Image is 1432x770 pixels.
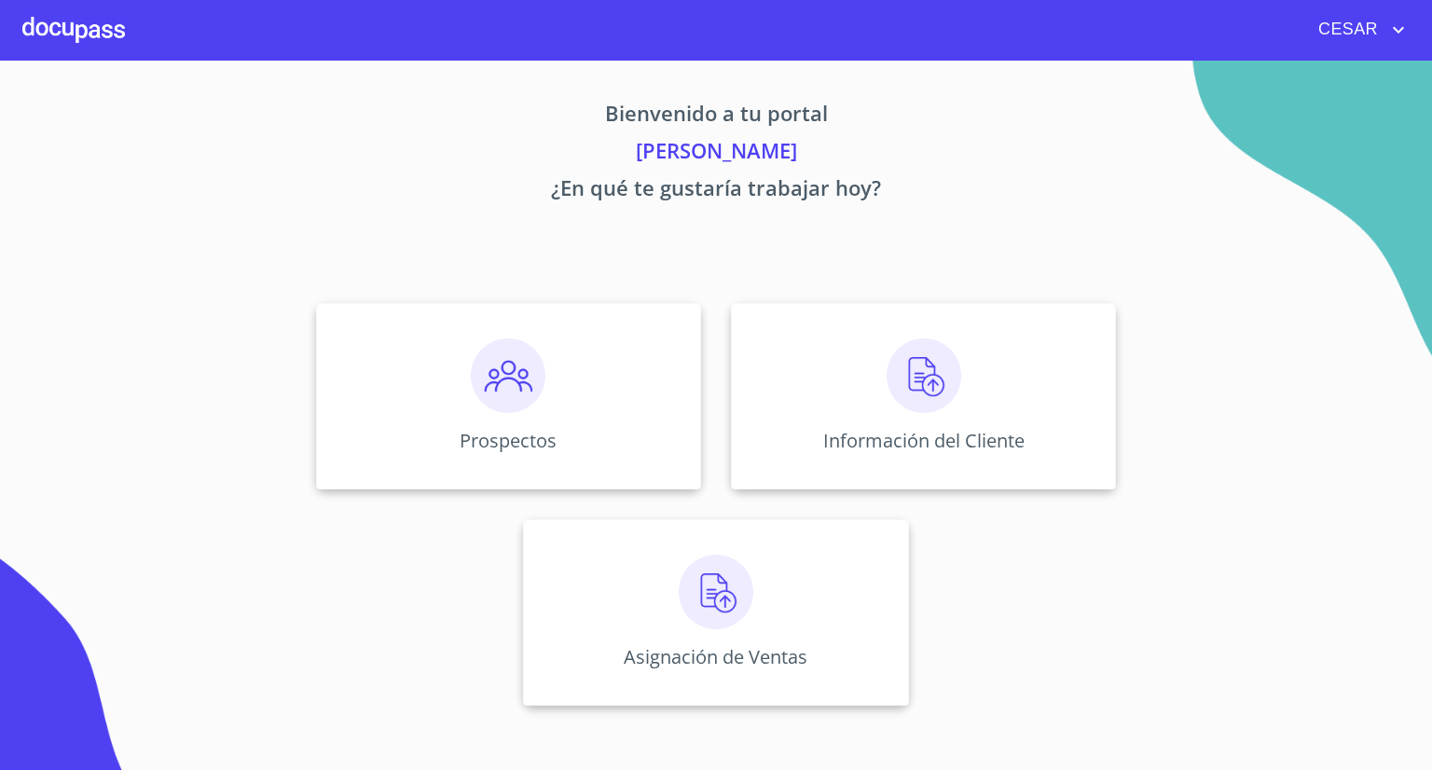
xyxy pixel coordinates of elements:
[471,338,545,413] img: prospectos.png
[460,428,557,453] p: Prospectos
[887,338,961,413] img: carga.png
[1304,15,1410,45] button: account of current user
[823,428,1025,453] p: Información del Cliente
[142,135,1290,172] p: [PERSON_NAME]
[142,172,1290,210] p: ¿En qué te gustaría trabajar hoy?
[624,644,807,669] p: Asignación de Ventas
[142,98,1290,135] p: Bienvenido a tu portal
[679,555,753,629] img: carga.png
[1304,15,1387,45] span: CESAR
